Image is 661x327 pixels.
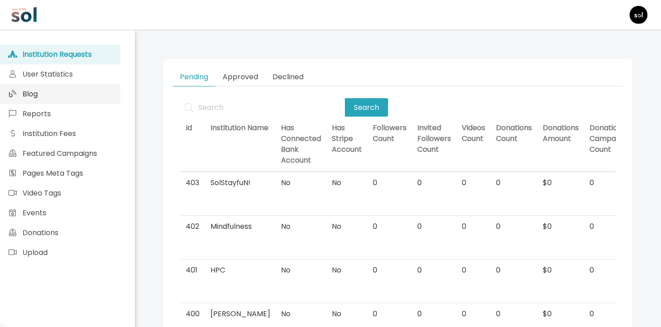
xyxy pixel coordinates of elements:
div: $0 [543,265,579,276]
span: Events [22,208,46,218]
div: 0 [590,265,630,276]
div: No [281,177,321,188]
div: 0 [373,309,406,319]
div: 0 [462,265,485,276]
div: 0 [417,309,451,319]
div: No [332,221,362,232]
img: logo.c816a1a4.png [11,1,38,28]
div: 0 [462,309,485,319]
div: 0 [462,177,485,188]
div: No [281,221,321,232]
div: No [332,265,362,276]
div: 0 [373,177,406,188]
div: 0 [373,221,406,232]
span: Blog [22,89,38,99]
div: $0 [543,309,579,319]
span: Videos Count [462,123,485,144]
span: Pending [180,72,208,82]
span: User Statistics [22,69,73,79]
span: Invited Followers Count [417,123,451,155]
span: Followers Count [373,123,406,144]
div: $0 [543,177,579,188]
div: No [332,177,362,188]
div: [PERSON_NAME] [210,309,270,319]
span: Has Connected Bank Account [281,123,321,166]
div: 0 [590,177,630,188]
span: Declined [272,72,304,82]
div: Mindfulness [210,221,270,232]
div: 0 [590,309,630,319]
div: 0 [590,221,630,232]
div: 0 [496,309,532,319]
img: 1668069742427Component-1.png [630,6,648,24]
div: 0 [417,265,451,276]
div: 0 [373,265,406,276]
div: 402 [186,221,200,232]
span: Donations Amount [543,123,579,144]
div: 0 [417,177,451,188]
button: Search [345,98,388,117]
span: Approved [223,72,258,82]
span: Video Tags [22,188,61,198]
span: Featured Campaigns [22,148,97,159]
span: Id [186,123,192,133]
span: Donations [22,227,58,238]
span: Upload [22,247,48,258]
span: Institution Requests [22,49,92,59]
span: Institution Fees [22,128,76,139]
span: Donation Campaigns Count [590,123,630,155]
span: Reports [22,109,51,119]
div: No [332,309,362,319]
div: 401 [186,265,200,276]
div: 0 [496,221,532,232]
span: Institution Name [210,123,268,133]
div: 0 [496,177,532,188]
div: 0 [417,221,451,232]
div: $0 [543,221,579,232]
span: Donations Count [496,123,532,144]
div: 0 [496,265,532,276]
div: 400 [186,309,200,319]
div: HPC [210,265,270,276]
div: No [281,309,321,319]
input: Search [180,98,345,117]
span: Pages Meta Tags [22,168,83,178]
div: SolStayfuN! [210,177,270,188]
div: 403 [186,177,200,188]
span: Has Stripe Account [332,123,362,155]
div: No [281,265,321,276]
div: 0 [462,221,485,232]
